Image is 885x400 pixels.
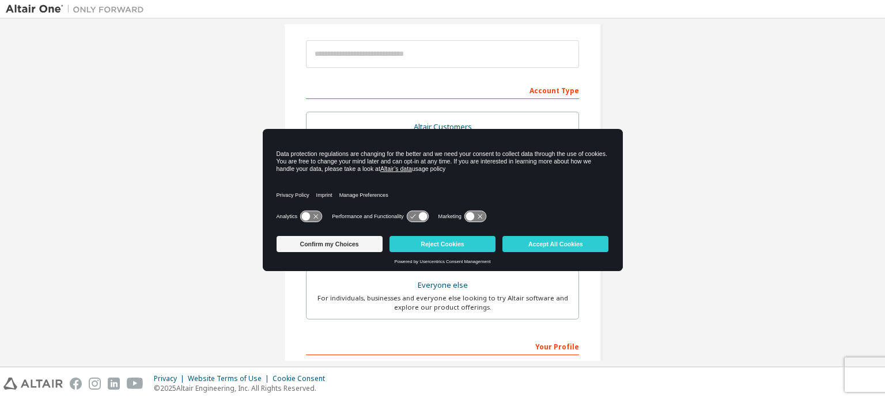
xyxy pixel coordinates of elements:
img: altair_logo.svg [3,378,63,390]
img: Altair One [6,3,150,15]
img: youtube.svg [127,378,143,390]
img: linkedin.svg [108,378,120,390]
div: Website Terms of Use [188,374,273,383]
div: Cookie Consent [273,374,332,383]
p: © 2025 Altair Engineering, Inc. All Rights Reserved. [154,383,332,393]
div: Account Type [306,81,579,99]
div: For individuals, businesses and everyone else looking to try Altair software and explore our prod... [313,294,572,312]
img: instagram.svg [89,378,101,390]
div: Privacy [154,374,188,383]
div: Altair Customers [313,119,572,135]
div: Your Profile [306,337,579,355]
img: facebook.svg [70,378,82,390]
div: Everyone else [313,277,572,294]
